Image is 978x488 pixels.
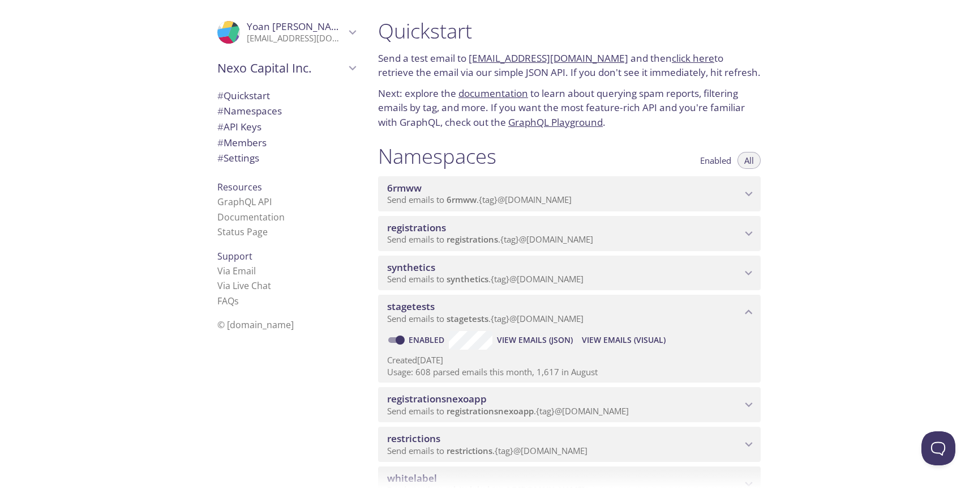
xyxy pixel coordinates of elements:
[378,387,761,422] div: registrationsnexoapp namespace
[693,152,738,169] button: Enabled
[387,194,572,205] span: Send emails to . {tag} @[DOMAIN_NAME]
[387,261,435,274] span: synthetics
[217,181,262,193] span: Resources
[247,33,345,44] p: [EMAIL_ADDRESS][DOMAIN_NAME]
[672,52,714,65] a: click here
[208,103,364,119] div: Namespaces
[387,181,422,194] span: 6rmww
[217,211,285,223] a: Documentation
[582,333,666,347] span: View Emails (Visual)
[217,196,272,208] a: GraphQL API
[217,104,224,117] span: #
[208,119,364,135] div: API Keys
[492,331,577,349] button: View Emails (JSON)
[234,295,239,307] span: s
[378,427,761,462] div: restrictions namespace
[208,135,364,151] div: Members
[217,319,294,331] span: © [DOMAIN_NAME]
[407,334,449,345] a: Enabled
[217,89,224,102] span: #
[378,216,761,251] div: registrations namespace
[247,20,349,33] span: Yoan [PERSON_NAME]
[208,53,364,83] div: Nexo Capital Inc.
[208,14,364,51] div: Yoan Ivanov
[378,176,761,211] div: 6rmww namespace
[447,273,488,285] span: synthetics
[217,60,345,76] span: Nexo Capital Inc.
[378,295,761,330] div: stagetests namespace
[447,445,492,456] span: restrictions
[458,87,528,100] a: documentation
[387,273,584,285] span: Send emails to . {tag} @[DOMAIN_NAME]
[387,234,593,245] span: Send emails to . {tag} @[DOMAIN_NAME]
[447,194,477,205] span: 6rmww
[217,120,224,133] span: #
[217,136,224,149] span: #
[447,405,534,417] span: registrationsnexoapp
[497,333,573,347] span: View Emails (JSON)
[447,234,498,245] span: registrations
[387,405,629,417] span: Send emails to . {tag} @[DOMAIN_NAME]
[217,136,267,149] span: Members
[217,226,268,238] a: Status Page
[387,445,587,456] span: Send emails to . {tag} @[DOMAIN_NAME]
[217,279,271,292] a: Via Live Chat
[217,120,261,133] span: API Keys
[217,295,239,307] a: FAQ
[387,354,752,366] p: Created [DATE]
[508,116,603,129] a: GraphQL Playground
[469,52,628,65] a: [EMAIL_ADDRESS][DOMAIN_NAME]
[378,18,761,44] h1: Quickstart
[217,151,259,164] span: Settings
[217,265,256,277] a: Via Email
[378,51,761,80] p: Send a test email to and then to retrieve the email via our simple JSON API. If you don't see it ...
[387,432,440,445] span: restrictions
[387,392,487,405] span: registrationsnexoapp
[217,151,224,164] span: #
[387,221,446,234] span: registrations
[378,256,761,291] div: synthetics namespace
[217,89,270,102] span: Quickstart
[208,88,364,104] div: Quickstart
[217,250,252,262] span: Support
[577,331,670,349] button: View Emails (Visual)
[378,143,496,169] h1: Namespaces
[208,150,364,166] div: Team Settings
[387,313,584,324] span: Send emails to . {tag} @[DOMAIN_NAME]
[737,152,761,169] button: All
[378,86,761,130] p: Next: explore the to learn about querying spam reports, filtering emails by tag, and more. If you...
[387,300,435,313] span: stagetests
[447,313,488,324] span: stagetests
[387,366,752,378] p: Usage: 608 parsed emails this month, 1,617 in August
[217,104,282,117] span: Namespaces
[921,431,955,465] iframe: Help Scout Beacon - Open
